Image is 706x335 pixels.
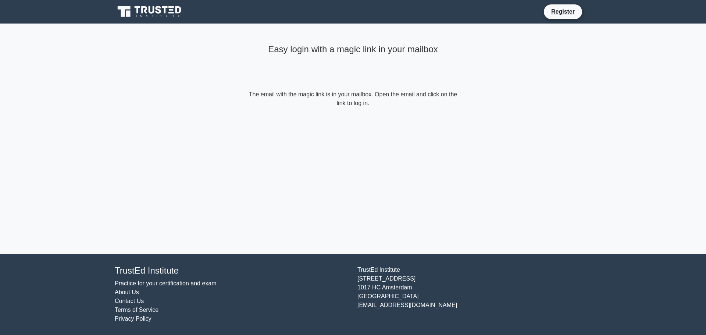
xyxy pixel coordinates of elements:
[247,90,459,108] form: The email with the magic link is in your mailbox. Open the email and click on the link to log in.
[115,280,217,286] a: Practice for your certification and exam
[115,265,349,276] h4: TrustEd Institute
[115,316,151,322] a: Privacy Policy
[115,307,158,313] a: Terms of Service
[547,7,579,16] a: Register
[247,44,459,55] h4: Easy login with a magic link in your mailbox
[353,265,596,323] div: TrustEd Institute [STREET_ADDRESS] 1017 HC Amsterdam [GEOGRAPHIC_DATA] [EMAIL_ADDRESS][DOMAIN_NAME]
[115,298,144,304] a: Contact Us
[115,289,139,295] a: About Us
